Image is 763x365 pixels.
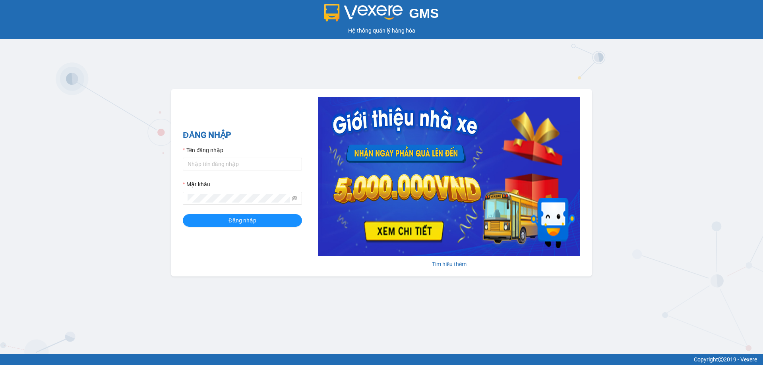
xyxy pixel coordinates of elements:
div: Copyright 2019 - Vexere [6,355,757,364]
img: banner-0 [318,97,580,256]
span: Đăng nhập [229,216,256,225]
label: Tên đăng nhập [183,146,223,154]
label: Mật khẩu [183,180,210,189]
span: copyright [718,357,724,362]
div: Tìm hiểu thêm [318,260,580,268]
input: Mật khẩu [188,194,290,203]
img: logo 2 [324,4,403,21]
span: eye-invisible [292,195,297,201]
input: Tên đăng nhập [183,158,302,170]
div: Hệ thống quản lý hàng hóa [2,26,761,35]
a: GMS [324,12,439,18]
button: Đăng nhập [183,214,302,227]
h2: ĐĂNG NHẬP [183,129,302,142]
span: GMS [409,6,439,21]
